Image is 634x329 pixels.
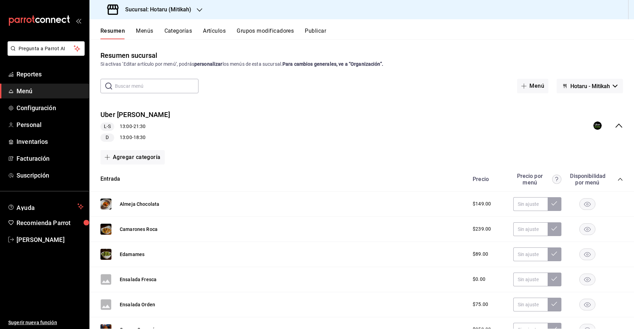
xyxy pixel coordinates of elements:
[194,61,223,67] strong: personalizar
[473,301,488,308] span: $75.00
[100,199,111,210] img: Preview
[100,249,111,260] img: Preview
[164,28,192,39] button: Categorías
[115,79,198,93] input: Buscar menú
[557,79,623,93] button: Hotaru - Mitikah
[8,319,84,326] span: Sugerir nueva función
[513,197,548,211] input: Sin ajuste
[17,103,84,113] span: Configuración
[120,251,144,258] button: Edamames
[282,61,383,67] strong: Para cambios generales, ve a “Organización”.
[100,150,165,164] button: Agregar categoría
[17,202,75,211] span: Ayuda
[89,104,634,147] div: collapse-menu-row
[100,110,170,120] button: Uber [PERSON_NAME]
[17,120,84,129] span: Personal
[203,28,226,39] button: Artículos
[100,175,120,183] button: Entrada
[101,123,114,130] span: L-S
[17,70,84,79] span: Reportes
[17,137,84,146] span: Inventarios
[513,247,548,261] input: Sin ajuste
[19,45,74,52] span: Pregunta a Parrot AI
[120,226,158,233] button: Camarones Roca
[513,273,548,286] input: Sin ajuste
[76,18,81,23] button: open_drawer_menu
[120,201,159,208] button: Almeja Chocolata
[136,28,153,39] button: Menús
[570,83,610,89] span: Hotaru - Mitikah
[513,298,548,311] input: Sin ajuste
[517,79,548,93] button: Menú
[17,86,84,96] span: Menú
[237,28,294,39] button: Grupos modificadores
[570,173,604,186] div: Disponibilidad por menú
[473,251,488,258] span: $89.00
[466,176,510,182] div: Precio
[473,276,485,283] span: $0.00
[17,235,84,244] span: [PERSON_NAME]
[305,28,326,39] button: Publicar
[100,28,634,39] div: navigation tabs
[513,173,561,186] div: Precio por menú
[100,123,170,131] div: 13:00 - 21:30
[5,50,85,57] a: Pregunta a Parrot AI
[103,134,111,141] span: D
[100,28,125,39] button: Resumen
[473,225,491,233] span: $239.00
[17,154,84,163] span: Facturación
[513,222,548,236] input: Sin ajuste
[100,224,111,235] img: Preview
[120,6,191,14] h3: Sucursal: Hotaru (Mitikah)
[100,50,157,61] div: Resumen sucursal
[120,301,155,308] button: Ensalada Orden
[100,61,623,68] div: Si activas ‘Editar artículo por menú’, podrás los menús de esta sucursal.
[17,171,84,180] span: Suscripción
[17,218,84,227] span: Recomienda Parrot
[100,134,170,142] div: 13:00 - 18:30
[8,41,85,56] button: Pregunta a Parrot AI
[120,276,157,283] button: Ensalada Fresca
[473,200,491,208] span: $149.00
[617,177,623,182] button: collapse-category-row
